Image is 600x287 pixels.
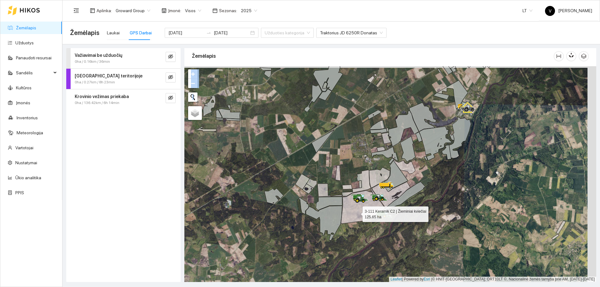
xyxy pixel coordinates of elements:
[75,100,119,106] span: 0ha / 136.42km / 6h 14min
[17,130,43,135] a: Meteorologija
[320,28,383,37] span: Traktorius JD 6250R Donatas
[73,8,79,13] span: menu-fold
[17,115,38,120] a: Inventorius
[75,59,110,65] span: 0ha / 0.16km / 36min
[431,277,432,281] span: |
[389,277,596,282] div: | Powered by © HNIT-[GEOGRAPHIC_DATA]; ORT10LT ©, Nacionalinė žemės tarnyba prie AM, [DATE]-[DATE]
[168,75,173,81] span: eye-invisible
[66,69,181,89] div: [GEOGRAPHIC_DATA] teritorijoje0ha / 0.27km / 8h 23mineye-invisible
[168,95,173,101] span: eye-invisible
[107,29,120,36] div: Laukai
[16,25,36,30] a: Žemėlapis
[549,6,552,16] span: V
[75,79,115,85] span: 0ha / 0.27km / 8h 23min
[522,6,532,15] span: LT
[191,79,195,87] span: −
[188,106,202,120] a: Layers
[192,47,554,65] div: Žemėlapis
[554,54,563,59] span: column-width
[75,94,129,99] strong: Krovinio vežimas priekaba
[90,8,95,13] span: layout
[168,54,173,60] span: eye-invisible
[241,6,257,15] span: 2025
[16,67,52,79] span: Sandėlis
[75,73,142,78] strong: [GEOGRAPHIC_DATA] teritorijoje
[185,6,201,15] span: Visos
[168,7,181,14] span: Įmonė :
[70,28,99,38] span: Žemėlapis
[219,7,237,14] span: Sezonas :
[188,92,197,102] button: Initiate a new search
[191,70,195,78] span: +
[70,4,82,17] button: menu-fold
[16,85,32,90] a: Kultūros
[15,175,41,180] a: Ūkio analitika
[166,52,176,62] button: eye-invisible
[116,6,150,15] span: Groward Group
[130,29,152,36] div: GPS Darbai
[168,29,204,36] input: Pradžios data
[206,30,211,35] span: swap-right
[97,7,112,14] span: Aplinka :
[16,100,30,105] a: Įmonės
[545,8,592,13] span: [PERSON_NAME]
[424,277,430,281] a: Esri
[166,93,176,103] button: eye-invisible
[166,72,176,82] button: eye-invisible
[15,145,33,150] a: Vartotojai
[214,29,249,36] input: Pabaigos data
[16,55,52,60] a: Panaudoti resursai
[212,8,217,13] span: calendar
[188,69,197,79] a: Zoom in
[66,89,181,110] div: Krovinio vežimas priekaba0ha / 136.42km / 6h 14mineye-invisible
[15,160,37,165] a: Nustatymai
[15,40,34,45] a: Užduotys
[206,30,211,35] span: to
[188,79,197,88] a: Zoom out
[15,190,24,195] a: PPIS
[75,53,122,58] strong: Važiavimai be užduočių
[66,48,181,68] div: Važiavimai be užduočių0ha / 0.16km / 36mineye-invisible
[391,277,402,281] a: Leaflet
[554,51,564,61] button: column-width
[162,8,167,13] span: shop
